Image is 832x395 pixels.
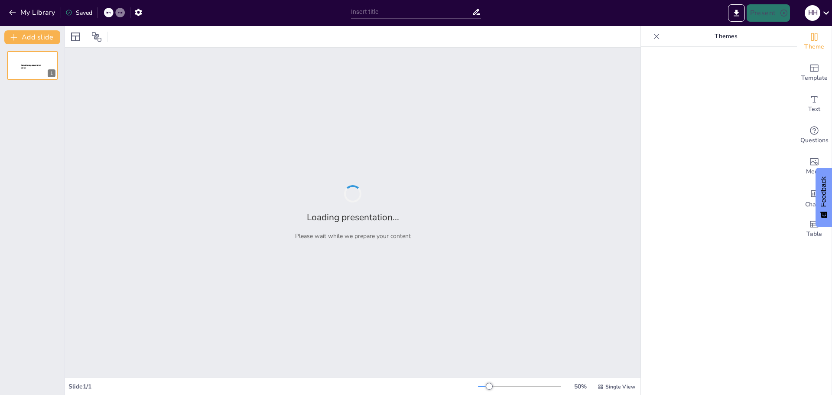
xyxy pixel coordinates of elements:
span: Single View [605,383,635,390]
span: Feedback [820,176,828,207]
button: Feedback - Show survey [816,168,832,227]
div: Add a table [797,213,832,245]
div: Slide 1 / 1 [68,382,478,391]
div: 1 [48,69,55,77]
div: Layout [68,30,82,44]
div: Add ready made slides [797,57,832,88]
button: Add slide [4,30,60,44]
button: h h [805,4,820,22]
div: Get real-time input from your audience [797,120,832,151]
div: Saved [65,9,92,17]
span: Sendsteps presentation editor [21,64,41,69]
span: Theme [804,42,824,52]
span: Position [91,32,102,42]
span: Media [806,167,823,176]
span: Text [808,104,820,114]
p: Please wait while we prepare your content [295,232,411,240]
span: Questions [800,136,829,145]
button: Present [747,4,790,22]
input: Insert title [351,6,472,18]
div: 50 % [570,382,591,391]
h2: Loading presentation... [307,211,399,223]
button: Export to PowerPoint [728,4,745,22]
div: h h [805,5,820,21]
div: Change the overall theme [797,26,832,57]
div: Add text boxes [797,88,832,120]
span: Template [801,73,828,83]
span: Table [806,229,822,239]
div: Add images, graphics, shapes or video [797,151,832,182]
span: Charts [805,200,823,209]
div: 1 [7,51,58,80]
button: My Library [6,6,59,20]
p: Themes [663,26,788,47]
div: Add charts and graphs [797,182,832,213]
